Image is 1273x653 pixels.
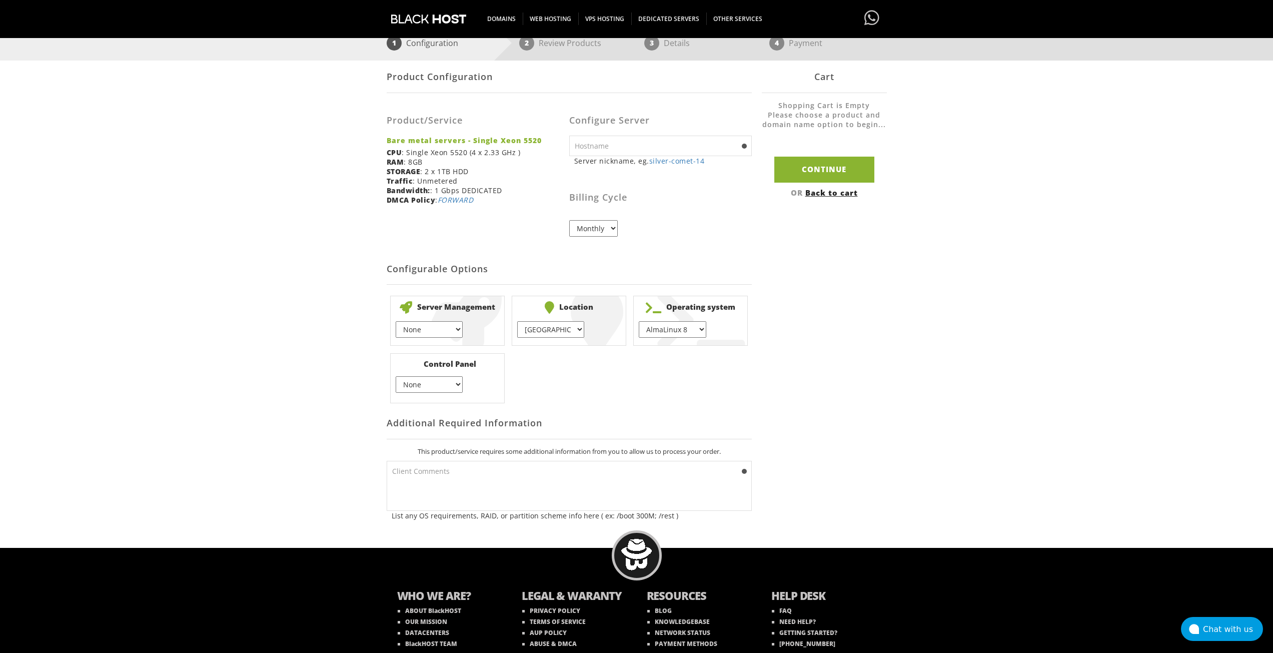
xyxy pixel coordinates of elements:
b: Traffic [387,176,413,186]
div: Cart [762,61,887,93]
a: NETWORK STATUS [647,628,710,637]
span: 2 [519,36,534,51]
a: TERMS OF SERVICE [522,617,586,626]
h3: Product/Service [387,116,562,126]
span: OTHER SERVICES [706,13,769,25]
a: Back to cart [805,188,858,198]
b: RAM [387,157,404,167]
select: } } } } } } } } } } } } } } } } } } } } } [639,321,706,338]
a: GETTING STARTED? [772,628,837,637]
select: } } } [396,321,463,338]
h3: Configure Server [569,116,752,126]
a: FORWARD [438,195,474,205]
div: Chat with us [1203,624,1263,634]
a: [PHONE_NUMBER] [772,639,835,648]
a: BLOG [647,606,672,615]
small: List any OS requirements, RAID, or partition scheme info here ( ex: /boot 300M; /rest ) [392,511,752,520]
div: OR [762,188,887,198]
b: LEGAL & WARANTY [522,588,627,605]
small: Server nickname, eg. [574,156,752,166]
b: DMCA Policy [387,195,436,205]
span: 3 [644,36,659,51]
h3: Billing Cycle [569,193,752,203]
b: RESOURCES [647,588,752,605]
span: VPS HOSTING [578,13,632,25]
a: PRIVACY POLICY [522,606,580,615]
span: DOMAINS [480,13,523,25]
h2: Configurable Options [387,254,752,285]
strong: Bare metal servers - Single Xeon 5520 [387,136,562,145]
a: BlackHOST TEAM [398,639,457,648]
span: 4 [769,36,784,51]
a: NEED HELP? [772,617,816,626]
p: Configuration [406,36,458,51]
span: 1 [387,36,402,51]
input: Continue [774,157,874,182]
span: DEDICATED SERVERS [631,13,707,25]
a: AUP POLICY [522,628,567,637]
b: Server Management [396,301,499,314]
b: Bandwidth: [387,186,430,195]
a: ABOUT BlackHOST [398,606,461,615]
select: } } } } [396,376,463,393]
b: Location [517,301,621,314]
div: : Single Xeon 5520 (4 x 2.33 GHz ) : 8GB : 2 x 1TB HDD : Unmetered : 1 Gbps DEDICATED : [387,101,569,212]
a: DATACENTERS [398,628,449,637]
a: ABUSE & DMCA [522,639,577,648]
a: PAYMENT METHODS [647,639,717,648]
img: BlackHOST mascont, Blacky. [621,539,652,570]
b: Control Panel [396,359,499,369]
b: STORAGE [387,167,421,176]
div: Additional Required Information [387,407,752,439]
a: silver-comet-14 [649,156,705,166]
a: FAQ [772,606,792,615]
a: OUR MISSION [398,617,447,626]
b: HELP DESK [771,588,876,605]
i: All abuse reports are forwarded [438,195,474,205]
div: Product Configuration [387,61,752,93]
p: Details [664,36,690,51]
input: Hostname [569,136,752,156]
b: Operating system [639,301,742,314]
select: } } } } } [517,321,584,338]
a: KNOWLEDGEBASE [647,617,710,626]
button: Chat with us [1181,617,1263,641]
p: Review Products [539,36,601,51]
b: WHO WE ARE? [397,588,502,605]
b: CPU [387,148,402,157]
p: Payment [789,36,822,51]
li: Shopping Cart is Empty Please choose a product and domain name option to begin... [762,101,887,139]
span: WEB HOSTING [523,13,579,25]
p: This product/service requires some additional information from you to allow us to process your or... [387,447,752,456]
